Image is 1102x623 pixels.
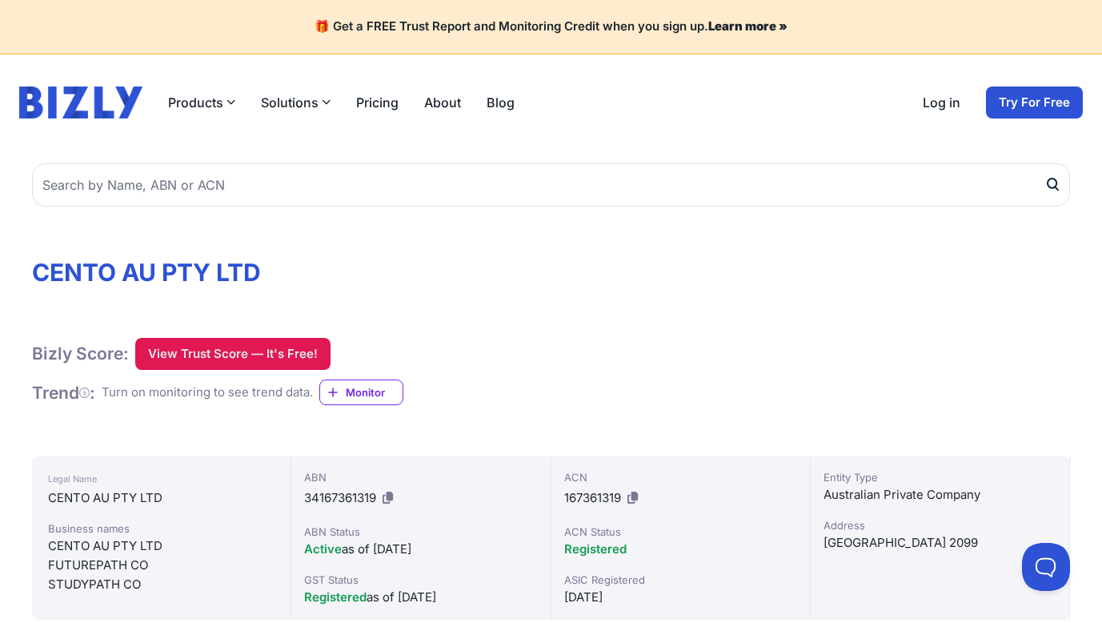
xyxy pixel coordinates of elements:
a: About [424,93,461,112]
a: Try For Free [986,86,1083,119]
div: [DATE] [564,588,797,607]
h1: Bizly Score: [32,343,129,364]
div: Australian Private Company [823,485,1056,504]
button: Products [168,93,235,112]
div: CENTO AU PTY LTD [48,488,274,508]
span: Monitor [346,384,403,400]
h1: CENTO AU PTY LTD [32,258,1070,287]
span: 167361319 [564,490,621,505]
div: FUTUREPATH CO [48,556,274,575]
a: Blog [487,93,515,112]
iframe: Toggle Customer Support [1022,543,1070,591]
div: [GEOGRAPHIC_DATA] 2099 [823,533,1056,553]
a: Monitor [319,380,403,405]
h4: 🎁 Get a FREE Trust Report and Monitoring Credit when you sign up. [19,19,1083,34]
div: Legal Name [48,469,274,488]
button: View Trust Score — It's Free! [135,338,331,370]
div: Entity Type [823,469,1056,485]
div: Business names [48,521,274,537]
h1: Trend : [32,382,95,404]
a: Pricing [356,93,399,112]
input: Search by Name, ABN or ACN [32,163,1070,207]
div: ASIC Registered [564,572,797,588]
span: Registered [564,541,627,557]
div: Address [823,517,1056,533]
button: Solutions [261,93,331,112]
div: GST Status [304,572,537,588]
div: STUDYPATH CO [48,575,274,594]
span: Active [304,541,342,557]
a: Log in [923,93,960,112]
div: ABN [304,469,537,485]
span: 34167361319 [304,490,376,505]
div: CENTO AU PTY LTD [48,537,274,556]
div: ACN Status [564,524,797,540]
div: ABN Status [304,524,537,540]
div: ACN [564,469,797,485]
div: Turn on monitoring to see trend data. [102,384,313,402]
div: as of [DATE] [304,540,537,559]
div: as of [DATE] [304,588,537,607]
span: Registered [304,589,367,605]
a: Learn more » [708,18,787,34]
